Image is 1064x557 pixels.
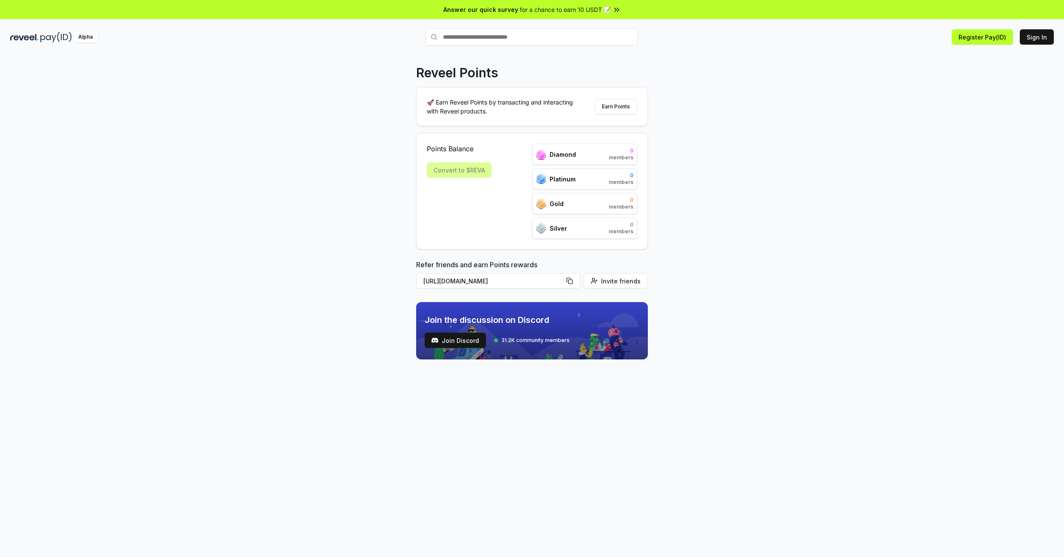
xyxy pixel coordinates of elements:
button: Register Pay(ID) [952,29,1013,45]
button: [URL][DOMAIN_NAME] [416,273,580,288]
p: Reveel Points [416,65,498,80]
span: 0 [609,197,633,204]
span: members [609,228,633,235]
img: pay_id [40,32,72,42]
button: Invite friends [584,273,648,288]
img: ranks_icon [536,198,546,209]
div: Alpha [74,32,97,42]
img: reveel_dark [10,32,39,42]
span: Points Balance [427,144,491,154]
button: Join Discord [425,333,486,348]
span: Silver [550,224,567,233]
span: Join Discord [442,336,479,345]
button: Earn Points [595,99,637,114]
span: for a chance to earn 10 USDT 📝 [520,5,611,14]
span: 0 [609,172,633,179]
span: 0 [609,221,633,228]
span: 0 [609,147,633,154]
span: Join the discussion on Discord [425,314,570,326]
p: 🚀 Earn Reveel Points by transacting and interacting with Reveel products. [427,98,580,116]
img: ranks_icon [536,173,546,184]
button: Sign In [1020,29,1054,45]
img: ranks_icon [536,149,546,160]
span: members [609,204,633,210]
a: testJoin Discord [425,333,486,348]
span: Platinum [550,175,576,184]
span: members [609,154,633,161]
span: Gold [550,199,564,208]
span: members [609,179,633,186]
img: test [431,337,438,344]
span: 31.2K community members [501,337,570,344]
img: discord_banner [416,302,648,359]
span: Answer our quick survey [443,5,518,14]
span: Invite friends [601,277,641,286]
img: ranks_icon [536,223,546,234]
div: Refer friends and earn Points rewards [416,260,648,292]
span: Diamond [550,150,576,159]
